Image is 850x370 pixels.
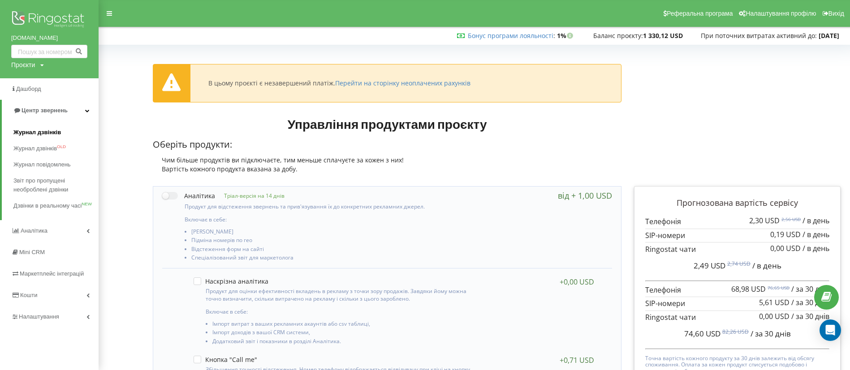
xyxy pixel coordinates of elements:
span: 5,61 USD [759,298,790,307]
label: Наскрізна аналітика [194,277,268,285]
span: При поточних витратах активний до: [701,31,817,40]
span: 0,00 USD [759,311,790,321]
p: Включає в себе: [206,308,474,315]
p: Оберіть продукти: [153,138,622,151]
label: Кнопка "Call me" [194,356,257,363]
div: Вартість кожного продукта вказана за добу. [153,165,622,174]
p: Включає в себе: [185,216,477,223]
p: Продукт для оцінки ефективності вкладень в рекламу з точки зору продажів. Завдяки йому можна точн... [206,287,474,302]
span: 74,60 USD [684,328,721,339]
span: 2,30 USD [749,216,780,225]
li: Підміна номерів по гео [191,237,477,246]
span: 0,00 USD [770,243,801,253]
sup: 82,26 USD [722,328,749,336]
span: Маркетплейс інтеграцій [20,270,84,277]
span: Центр звернень [22,107,68,114]
a: Журнал повідомлень [13,157,99,173]
span: Дашборд [16,85,41,92]
a: [DOMAIN_NAME] [11,34,87,43]
span: Реферальна програма [667,10,733,17]
div: Open Intercom Messenger [820,319,841,341]
label: Аналітика [162,191,215,200]
li: [PERSON_NAME] [191,229,477,237]
a: Бонус програми лояльності [468,31,553,40]
span: Журнал дзвінків [13,144,57,153]
sup: 2,74 USD [727,260,751,268]
span: Журнал дзвінків [13,128,61,137]
a: Журнал дзвінківOLD [13,140,99,157]
img: Ringostat logo [11,9,87,31]
strong: 1% [557,31,575,40]
span: / в день [752,260,781,271]
span: / в день [803,230,829,239]
p: Телефонія [645,217,829,227]
div: від + 1,00 USD [558,191,612,200]
sup: 2,56 USD [781,216,801,222]
div: +0,00 USD [560,277,594,286]
div: Чим більше продуктів ви підключаєте, тим меньше сплачуєте за кожен з них! [153,156,622,165]
div: Проєкти [11,60,35,69]
p: Продукт для відстеження звернень та прив'язування їх до конкретних рекламних джерел. [185,203,477,210]
p: Телефонія [645,285,829,295]
a: Центр звернень [2,100,99,121]
p: SIP-номери [645,298,829,309]
span: Журнал повідомлень [13,160,71,169]
li: Імпорт витрат з ваших рекламних акаунтів або csv таблиці, [212,321,474,329]
li: Додатковий звіт і показники в розділі Аналітика. [212,338,474,347]
sup: 76,65 USD [768,285,790,291]
span: Вихід [828,10,844,17]
p: SIP-номери [645,230,829,241]
strong: [DATE] [819,31,839,40]
span: Mini CRM [19,249,45,255]
span: / за 30 днів [791,311,829,321]
span: 0,19 USD [770,230,801,239]
h1: Управління продуктами проєкту [153,116,622,132]
div: +0,71 USD [560,356,594,365]
p: Ringostat чати [645,244,829,255]
span: : [468,31,555,40]
li: Відстеження форм на сайті [191,246,477,255]
span: Налаштування профілю [746,10,816,17]
span: Звіт про пропущені необроблені дзвінки [13,176,94,194]
li: Імпорт доходів з вашої CRM системи, [212,329,474,338]
div: В цьому проєкті є незавершений платіж. [208,79,470,87]
span: / в день [803,216,829,225]
strong: 1 330,12 USD [643,31,683,40]
a: Журнал дзвінків [13,124,99,140]
p: Тріал-версія на 14 днів [215,192,285,200]
input: Пошук за номером [11,45,87,58]
span: / в день [803,243,829,253]
span: Баланс проєкту: [593,31,643,40]
a: Звіт про пропущені необроблені дзвінки [13,173,99,198]
a: Дзвінки в реальному часіNEW [13,198,99,214]
a: Перейти на сторінку неоплачених рахунків [335,79,470,87]
li: Спеціалізований звіт для маркетолога [191,255,477,263]
span: / за 30 днів [791,298,829,307]
span: Налаштування [19,313,59,320]
span: Дзвінки в реальному часі [13,201,82,210]
p: Прогнозована вартість сервісу [645,197,829,209]
span: Кошти [20,292,37,298]
span: Аналiтика [21,227,47,234]
p: Ringostat чати [645,312,829,323]
span: 2,49 USD [694,260,725,271]
span: / за 30 днів [751,328,791,339]
span: 68,98 USD [731,284,766,294]
span: / за 30 днів [791,284,829,294]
